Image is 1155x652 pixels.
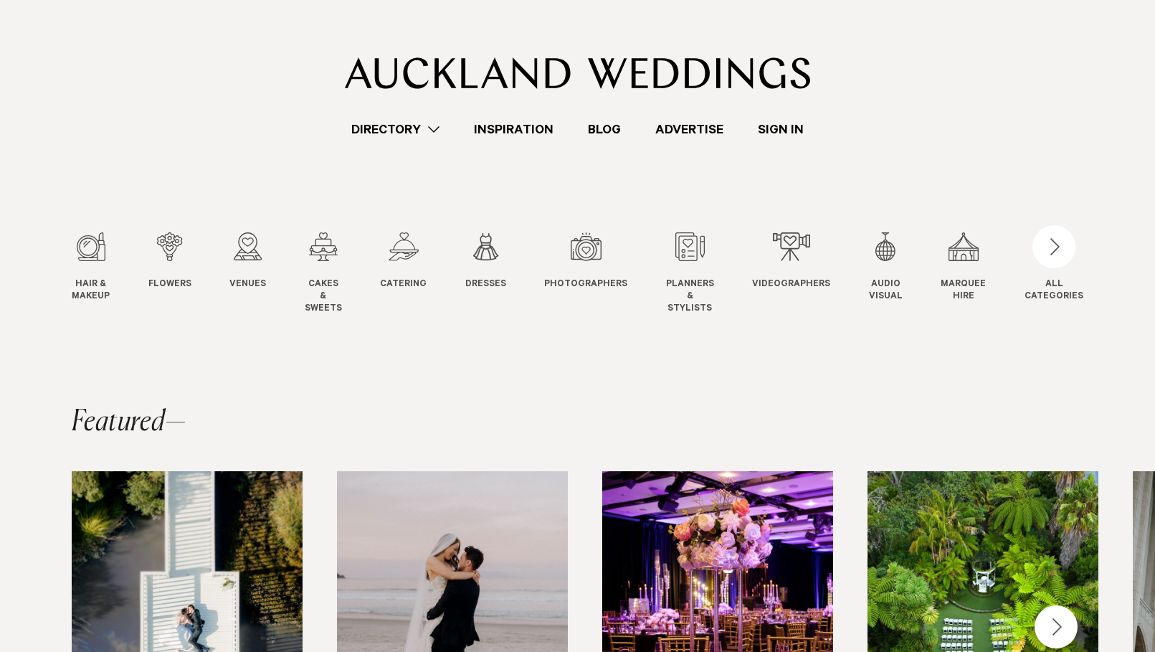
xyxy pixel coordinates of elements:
[72,279,110,303] span: Hair & Makeup
[638,120,741,139] a: Advertise
[544,232,656,315] swiper-slide: 7 / 12
[148,279,191,291] span: Flowers
[941,279,986,303] span: Marquee Hire
[229,232,266,291] a: Venues
[869,232,903,303] a: Audio Visual
[229,279,266,291] span: Venues
[457,120,571,139] a: Inspiration
[941,232,986,303] a: Marquee Hire
[345,57,810,89] img: Auckland Weddings Logo
[148,232,220,315] swiper-slide: 2 / 12
[305,279,342,315] span: Cakes & Sweets
[148,232,191,291] a: Flowers
[229,232,295,315] swiper-slide: 3 / 12
[380,279,427,291] span: Catering
[752,232,830,291] a: Videographers
[305,232,342,315] a: Cakes & Sweets
[305,232,371,315] swiper-slide: 4 / 12
[666,232,743,315] swiper-slide: 8 / 12
[1025,232,1083,300] button: ALLCATEGORIES
[72,232,110,303] a: Hair & Makeup
[666,279,714,315] span: Planners & Stylists
[544,279,627,291] span: Photographers
[741,120,821,139] a: Sign In
[465,279,506,291] span: Dresses
[380,232,455,315] swiper-slide: 5 / 12
[869,232,931,315] swiper-slide: 10 / 12
[752,232,859,315] swiper-slide: 9 / 12
[571,120,638,139] a: Blog
[72,232,138,315] swiper-slide: 1 / 12
[465,232,506,291] a: Dresses
[666,232,714,315] a: Planners & Stylists
[544,232,627,291] a: Photographers
[1025,279,1083,303] div: ALL CATEGORIES
[941,232,1014,315] swiper-slide: 11 / 12
[752,279,830,291] span: Videographers
[869,279,903,303] span: Audio Visual
[334,120,457,139] a: Directory
[465,232,535,315] swiper-slide: 6 / 12
[72,408,186,437] h2: Featured
[380,232,427,291] a: Catering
